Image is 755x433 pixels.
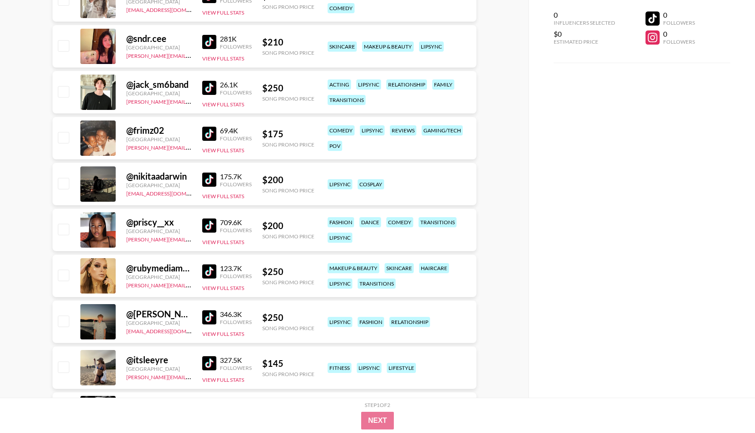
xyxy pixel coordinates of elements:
div: @ sndr.cee [126,33,192,44]
div: Followers [220,319,252,325]
button: View Full Stats [202,239,244,245]
div: 0 [554,11,615,19]
div: lipsync [357,363,381,373]
div: makeup & beauty [328,263,379,273]
div: Song Promo Price [262,4,314,10]
img: TikTok [202,127,216,141]
div: [GEOGRAPHIC_DATA] [126,228,192,234]
div: $ 145 [262,358,314,369]
div: transitions [328,95,366,105]
div: $ 200 [262,220,314,231]
a: [EMAIL_ADDRESS][DOMAIN_NAME] [126,5,215,13]
div: @ rubymediamakeup [126,263,192,274]
button: Next [361,412,394,429]
div: 0 [663,11,695,19]
div: @ jack_sm6band [126,79,192,90]
div: [GEOGRAPHIC_DATA] [126,182,192,188]
div: 69.4K [220,126,252,135]
div: lipsync [328,233,352,243]
div: 346.3K [220,310,252,319]
div: Followers [220,273,252,279]
button: View Full Stats [202,147,244,154]
div: [GEOGRAPHIC_DATA] [126,274,192,280]
div: relationship [386,79,427,90]
div: $ 250 [262,83,314,94]
div: Followers [220,181,252,188]
div: $ 250 [262,266,314,277]
button: View Full Stats [202,9,244,16]
button: View Full Stats [202,331,244,337]
div: haircare [419,263,449,273]
div: 327.5K [220,356,252,365]
div: relationship [389,317,430,327]
div: pov [328,141,342,151]
div: 123.7K [220,264,252,273]
div: comedy [328,3,355,13]
a: [EMAIL_ADDRESS][DOMAIN_NAME] [126,326,215,335]
img: TikTok [202,356,216,370]
div: 175.7K [220,172,252,181]
div: $ 200 [262,174,314,185]
div: lipsync [328,179,352,189]
div: Step 1 of 2 [365,402,390,408]
div: lifestyle [387,363,416,373]
div: $ 250 [262,312,314,323]
img: TikTok [202,310,216,324]
div: fashion [328,217,354,227]
img: TikTok [202,264,216,279]
button: View Full Stats [202,377,244,383]
div: acting [328,79,351,90]
div: lipsync [328,317,352,327]
img: TikTok [202,35,216,49]
div: [GEOGRAPHIC_DATA] [126,365,192,372]
div: family [432,79,454,90]
div: lipsync [356,79,381,90]
button: View Full Stats [202,101,244,108]
div: @ [PERSON_NAME].taylor07 [126,309,192,320]
div: @ nikitaadarwin [126,171,192,182]
div: $0 [554,30,615,38]
div: Followers [220,43,252,50]
a: [PERSON_NAME][EMAIL_ADDRESS][DOMAIN_NAME] [126,51,257,59]
div: Followers [220,135,252,142]
div: Song Promo Price [262,279,314,286]
div: fashion [358,317,384,327]
div: 26.1K [220,80,252,89]
div: Followers [663,19,695,26]
div: reviews [390,125,416,136]
div: gaming/tech [422,125,463,136]
div: lipsync [419,41,444,52]
div: Song Promo Price [262,95,314,102]
div: 0 [663,30,695,38]
div: dance [359,217,381,227]
a: [PERSON_NAME][EMAIL_ADDRESS][PERSON_NAME][DOMAIN_NAME] [126,372,299,380]
div: transitions [419,217,457,227]
div: [GEOGRAPHIC_DATA] [126,320,192,326]
button: View Full Stats [202,55,244,62]
div: [GEOGRAPHIC_DATA] [126,90,192,97]
div: Song Promo Price [262,325,314,331]
div: Followers [220,89,252,96]
div: Song Promo Price [262,233,314,240]
div: [GEOGRAPHIC_DATA] [126,44,192,51]
a: [PERSON_NAME][EMAIL_ADDRESS][DOMAIN_NAME] [126,234,257,243]
div: Followers [220,227,252,233]
div: Song Promo Price [262,371,314,377]
img: TikTok [202,218,216,233]
div: $ 175 [262,128,314,139]
div: Estimated Price [554,38,615,45]
a: [PERSON_NAME][EMAIL_ADDRESS][DOMAIN_NAME] [126,143,257,151]
div: lipsync [360,125,385,136]
div: @ frimz02 [126,125,192,136]
div: @ priscy__xx [126,217,192,228]
div: [GEOGRAPHIC_DATA] [126,136,192,143]
img: TikTok [202,173,216,187]
div: skincare [328,41,357,52]
div: 281K [220,34,252,43]
div: Song Promo Price [262,141,314,148]
div: makeup & beauty [362,41,414,52]
img: TikTok [202,81,216,95]
div: cosplay [358,179,384,189]
div: Influencers Selected [554,19,615,26]
a: [PERSON_NAME][EMAIL_ADDRESS][DOMAIN_NAME] [126,97,257,105]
